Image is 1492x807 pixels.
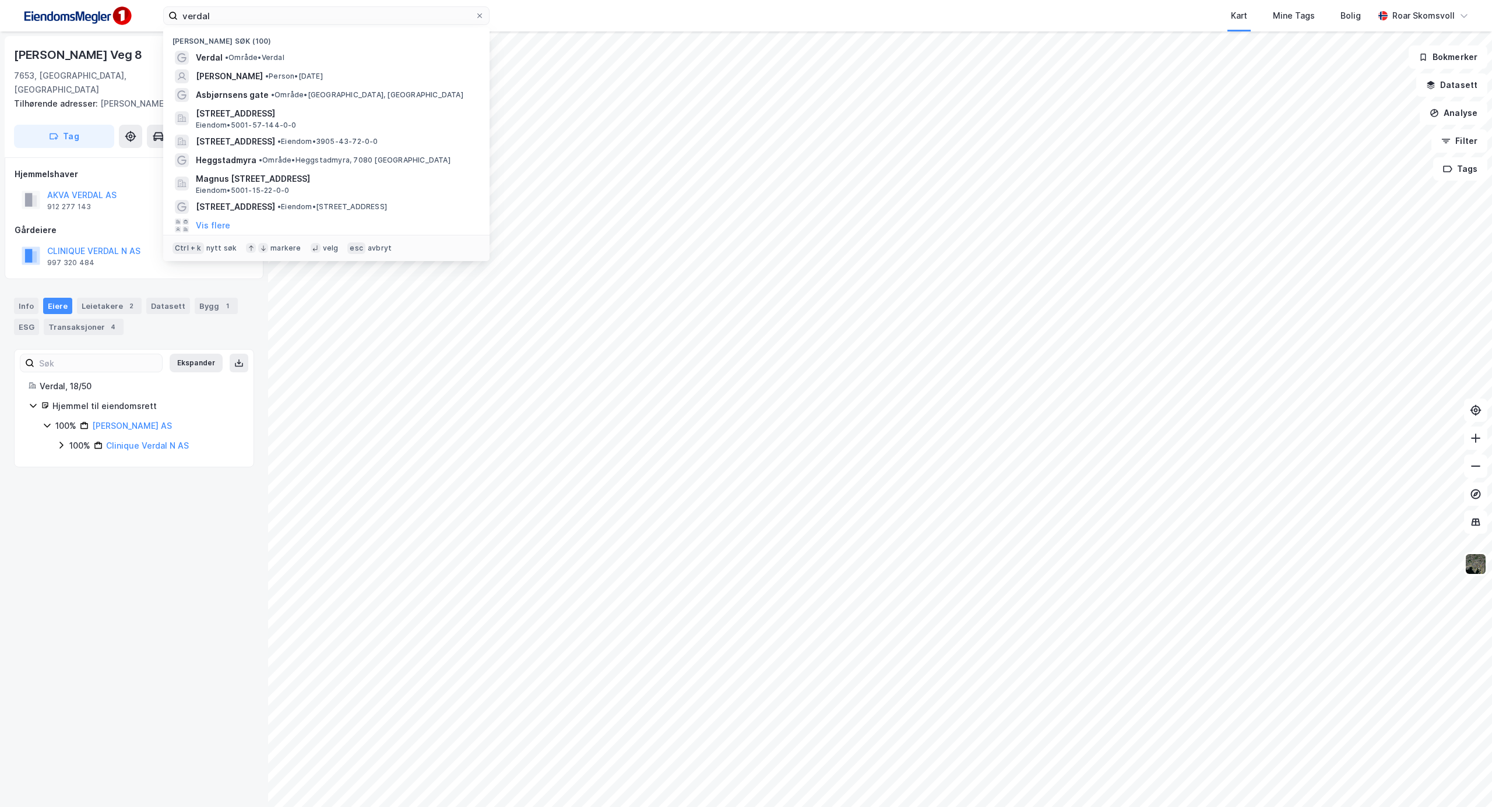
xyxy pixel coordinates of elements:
[206,244,237,253] div: nytt søk
[270,244,301,253] div: markere
[14,97,245,111] div: [PERSON_NAME] Veg 10
[277,202,281,211] span: •
[1392,9,1455,23] div: Roar Skomsvoll
[196,69,263,83] span: [PERSON_NAME]
[55,419,76,433] div: 100%
[92,421,172,431] a: [PERSON_NAME] AS
[125,300,137,312] div: 2
[277,137,378,146] span: Eiendom • 3905-43-72-0-0
[1409,45,1487,69] button: Bokmerker
[173,242,204,254] div: Ctrl + k
[77,298,142,314] div: Leietakere
[106,440,189,450] a: Clinique Verdal N AS
[107,321,119,333] div: 4
[43,298,72,314] div: Eiere
[271,90,275,99] span: •
[265,72,269,80] span: •
[1231,9,1247,23] div: Kart
[221,300,233,312] div: 1
[15,223,254,237] div: Gårdeiere
[14,45,145,64] div: [PERSON_NAME] Veg 8
[196,121,297,130] span: Eiendom • 5001-57-144-0-0
[196,186,289,195] span: Eiendom • 5001-15-22-0-0
[14,125,114,148] button: Tag
[195,298,238,314] div: Bygg
[14,98,100,108] span: Tilhørende adresser:
[14,69,202,97] div: 7653, [GEOGRAPHIC_DATA], [GEOGRAPHIC_DATA]
[47,258,94,267] div: 997 320 484
[265,72,323,81] span: Person • [DATE]
[1465,553,1487,575] img: 9k=
[1273,9,1315,23] div: Mine Tags
[225,53,228,62] span: •
[1433,157,1487,181] button: Tags
[1416,73,1487,97] button: Datasett
[323,244,339,253] div: velg
[196,200,275,214] span: [STREET_ADDRESS]
[277,202,387,212] span: Eiendom • [STREET_ADDRESS]
[146,298,190,314] div: Datasett
[47,202,91,212] div: 912 277 143
[1434,751,1492,807] iframe: Chat Widget
[196,88,269,102] span: Asbjørnsens gate
[196,107,476,121] span: [STREET_ADDRESS]
[196,153,256,167] span: Heggstadmyra
[170,354,223,372] button: Ekspander
[1420,101,1487,125] button: Analyse
[44,319,124,335] div: Transaksjoner
[1340,9,1361,23] div: Bolig
[14,298,38,314] div: Info
[368,244,392,253] div: avbryt
[259,156,262,164] span: •
[178,7,475,24] input: Søk på adresse, matrikkel, gårdeiere, leietakere eller personer
[271,90,463,100] span: Område • [GEOGRAPHIC_DATA], [GEOGRAPHIC_DATA]
[196,51,223,65] span: Verdal
[347,242,365,254] div: esc
[225,53,284,62] span: Område • Verdal
[69,439,90,453] div: 100%
[14,319,39,335] div: ESG
[163,27,490,48] div: [PERSON_NAME] søk (100)
[1431,129,1487,153] button: Filter
[196,219,230,232] button: Vis flere
[15,167,254,181] div: Hjemmelshaver
[277,137,281,146] span: •
[196,135,275,149] span: [STREET_ADDRESS]
[1434,751,1492,807] div: Kontrollprogram for chat
[52,399,240,413] div: Hjemmel til eiendomsrett
[40,379,240,393] div: Verdal, 18/50
[259,156,451,165] span: Område • Heggstadmyra, 7080 [GEOGRAPHIC_DATA]
[34,354,162,372] input: Søk
[196,172,476,186] span: Magnus [STREET_ADDRESS]
[19,3,135,29] img: F4PB6Px+NJ5v8B7XTbfpPpyloAAAAASUVORK5CYII=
